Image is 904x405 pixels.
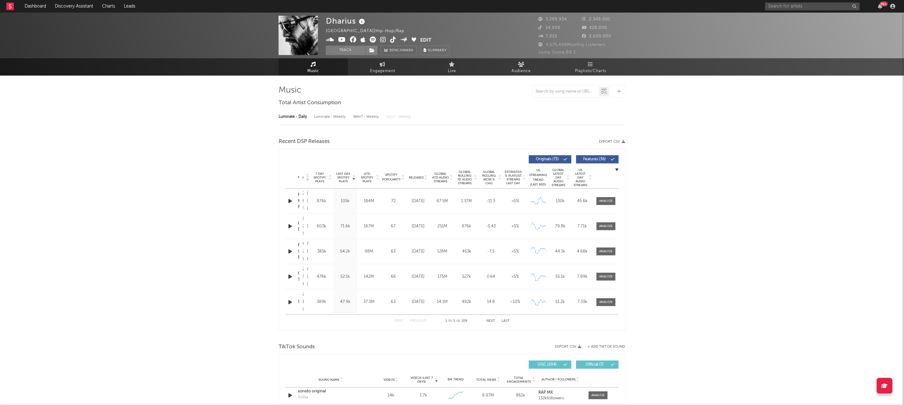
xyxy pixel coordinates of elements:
button: + Add TikTok Sound [588,345,625,349]
div: Solita [298,394,308,401]
button: UGC(204) [529,361,571,369]
span: 2,600,000 [582,34,611,38]
div: <5% [505,248,526,255]
button: Next [486,319,495,323]
div: 45.6k [573,198,592,204]
div: <5% [505,274,526,280]
div: 130k [551,198,570,204]
span: of [456,320,460,322]
div: Angel [PERSON_NAME] [PERSON_NAME], [PERSON_NAME] MX, [PERSON_NAME] & [PERSON_NAME] [307,265,308,288]
button: + Add TikTok Sound [582,345,625,349]
span: Playlists/Charts [575,67,606,75]
a: Solita [298,299,299,305]
div: Dharius [326,16,367,26]
div: -7.5 [480,248,501,255]
button: Originals(73) [529,155,571,163]
div: 6.97M [474,392,503,399]
div: Name [298,175,299,180]
div: 71.6k [335,223,356,230]
div: 54.2k [335,248,356,255]
div: ~ 10 % [505,299,526,305]
div: 67.5M [432,198,453,204]
div: [PERSON_NAME] [PERSON_NAME] [PERSON_NAME] [PERSON_NAME] [PERSON_NAME] [PERSON_NAME] [PERSON_NAME]... [307,190,308,213]
div: 79.8k [551,223,570,230]
button: First [394,319,403,323]
div: 128M [432,248,453,255]
span: ATD Spotify Plays [359,172,375,183]
div: 492k [456,299,477,305]
span: Author / Followers [542,378,576,382]
span: Sound Name [318,378,339,382]
div: 1.7k [420,392,427,399]
div: © 2020 Warner Music México, S.A. de C.V. [303,240,304,263]
div: 47.9k [335,299,356,305]
div: 2020 Santa Fe Klan [303,265,304,288]
a: Préndete Un Blunt (feat. Zimple) - Remix [298,242,299,261]
div: 7.33k [573,299,592,305]
span: TikTok Sounds [279,343,315,351]
span: Summary [428,49,447,52]
div: BMAT - Weekly [353,111,380,122]
button: Last [501,319,510,323]
span: Global Rolling WoW % Chg [480,170,498,185]
a: Ojos Tumbados [298,271,299,283]
div: 14.1M [432,299,453,305]
div: 603k [311,223,332,230]
a: Benchmark [381,46,417,55]
div: 14.8 [480,299,501,305]
span: Spotify Popularity [382,173,401,182]
span: Videos (last 7 days) [409,376,434,384]
span: Global Latest Day Audio Streams [551,168,566,187]
span: 428,000 [582,26,607,30]
span: 14,900 [539,26,561,30]
div: 389k [311,299,332,305]
a: Music [279,58,348,76]
div: 98M [359,248,379,255]
span: Music [308,67,319,75]
div: [DATE] [408,274,429,280]
div: 527k [456,274,477,280]
div: 6M Trend [441,377,471,382]
span: Jump Score: 69.3 [539,50,576,54]
div: 142M [359,274,379,280]
div: 184M [359,198,379,204]
button: Export CSV [555,345,582,349]
div: 251M [432,223,453,230]
div: [PERSON_NAME] [307,223,308,230]
div: <5% [505,198,526,204]
span: 3,299,934 [539,17,567,21]
div: 63 [382,299,404,305]
div: 66 [382,274,404,280]
div: [DATE] [408,299,429,305]
input: Search for artists [765,3,860,10]
div: 7.71k [573,223,592,230]
div: <5% [505,223,526,230]
a: Playlists/Charts [556,58,625,76]
div: 67 [382,223,404,230]
div: 861k [506,392,536,399]
div: 876k [456,223,477,230]
a: Por Mi México (Remix) [298,192,299,210]
div: 63 [382,248,404,255]
div: US Streaming Trend (Last 60D) [529,168,548,187]
input: Search by song name or URL [533,89,599,94]
span: Benchmark [390,47,414,54]
span: Last Day Spotify Plays [335,172,352,183]
div: 55.1k [551,274,570,280]
div: 175M [432,274,453,280]
a: La Durango [298,220,299,232]
div: (P) 2018 Sony Music Entertainment México, S.A. de C.V. [303,215,304,238]
span: Total Views [477,378,496,382]
span: Audience [512,67,531,75]
span: Global Rolling 7D Audio Streams [456,170,473,185]
span: 2,349,001 [582,17,611,21]
span: Total Artist Consumption [279,99,341,107]
button: 99+ [878,4,883,9]
div: [GEOGRAPHIC_DATA] | Hip-Hop/Rap [326,27,412,35]
span: Videos [384,378,395,382]
span: 7 Day Spotify Plays [311,172,328,183]
span: Live [448,67,456,75]
div: 0.64 [480,274,501,280]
